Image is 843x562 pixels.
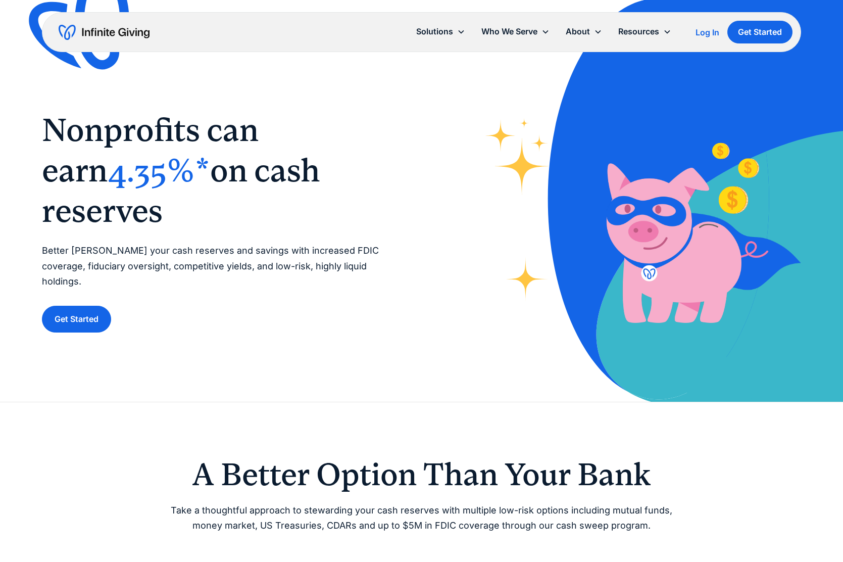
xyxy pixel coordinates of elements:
span: Nonprofits can earn [42,111,259,189]
a: Get Started [727,21,792,43]
div: Solutions [416,25,453,38]
div: Solutions [408,21,473,42]
div: About [566,25,590,38]
h1: ‍ ‍ [42,110,401,231]
div: Who We Serve [481,25,537,38]
a: home [59,24,150,40]
a: Get Started [42,306,111,333]
div: Resources [610,21,679,42]
a: Log In [696,26,719,38]
div: Resources [618,25,659,38]
p: Take a thoughtful approach to stewarding your cash reserves with multiple low-risk options includ... [163,503,680,534]
div: Who We Serve [473,21,558,42]
div: Log In [696,28,719,36]
p: Better [PERSON_NAME] your cash reserves and savings with increased FDIC coverage, fiduciary overs... [42,243,401,290]
h2: A Better Option Than Your Bank [163,459,680,490]
span: 4.35%* [108,152,210,189]
div: About [558,21,610,42]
